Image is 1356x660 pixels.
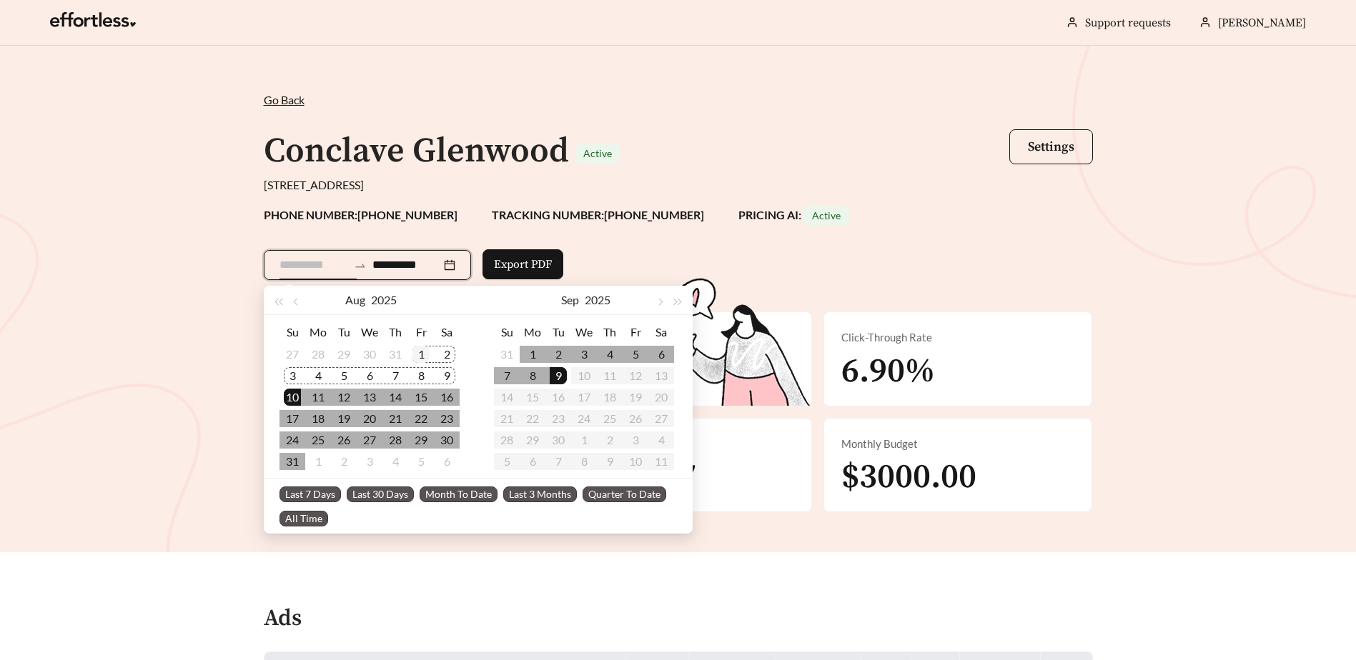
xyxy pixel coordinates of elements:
[503,486,577,502] span: Last 3 Months
[310,410,327,427] div: 18
[494,321,520,344] th: Su
[434,321,460,344] th: Sa
[434,386,460,408] td: 2025-08-16
[371,286,397,314] button: 2025
[387,431,404,449] div: 28
[264,208,457,221] strong: PHONE NUMBER: [PHONE_NUMBER]
[305,386,331,408] td: 2025-08-11
[408,429,434,451] td: 2025-08-29
[361,410,378,427] div: 20
[520,321,545,344] th: Mo
[264,606,302,631] h4: Ads
[264,130,569,173] h1: Conclave Glenwood
[284,431,301,449] div: 24
[623,321,648,344] th: Fr
[354,259,367,271] span: to
[434,408,460,429] td: 2025-08-23
[331,365,357,386] td: 2025-08-05
[597,344,623,365] td: 2025-09-04
[361,346,378,363] div: 30
[438,453,455,470] div: 6
[412,346,430,363] div: 1
[387,367,404,384] div: 7
[382,408,408,429] td: 2025-08-21
[361,453,378,470] div: 3
[382,451,408,472] td: 2025-09-04
[305,344,331,365] td: 2025-07-28
[408,408,434,429] td: 2025-08-22
[412,431,430,449] div: 29
[438,410,455,427] div: 23
[434,365,460,386] td: 2025-08-09
[494,256,552,273] span: Export PDF
[331,321,357,344] th: Tu
[335,346,352,363] div: 29
[357,429,382,451] td: 2025-08-27
[382,386,408,408] td: 2025-08-14
[408,321,434,344] th: Fr
[412,389,430,406] div: 15
[357,365,382,386] td: 2025-08-06
[597,321,623,344] th: Th
[310,346,327,363] div: 28
[387,389,404,406] div: 14
[648,344,674,365] td: 2025-09-06
[1085,16,1171,30] a: Support requests
[420,486,498,502] span: Month To Date
[575,346,593,363] div: 3
[284,453,301,470] div: 31
[520,365,545,386] td: 2025-09-08
[387,453,404,470] div: 4
[345,286,365,314] button: Aug
[1218,16,1306,30] span: [PERSON_NAME]
[335,389,352,406] div: 12
[279,344,305,365] td: 2025-07-27
[305,321,331,344] th: Mo
[382,429,408,451] td: 2025-08-28
[738,208,849,221] strong: PRICING AI:
[310,389,327,406] div: 11
[498,367,515,384] div: 7
[434,429,460,451] td: 2025-08-30
[434,344,460,365] td: 2025-08-02
[357,408,382,429] td: 2025-08-20
[648,321,674,344] th: Sa
[387,346,404,363] div: 31
[382,365,408,386] td: 2025-08-07
[361,367,378,384] div: 6
[354,259,367,272] span: swap-right
[561,286,579,314] button: Sep
[279,408,305,429] td: 2025-08-17
[361,389,378,406] div: 13
[264,93,305,106] span: Go Back
[545,321,571,344] th: Tu
[382,321,408,344] th: Th
[331,344,357,365] td: 2025-07-29
[408,386,434,408] td: 2025-08-15
[1028,139,1074,155] span: Settings
[305,365,331,386] td: 2025-08-04
[545,344,571,365] td: 2025-09-02
[498,346,515,363] div: 31
[438,389,455,406] div: 16
[284,367,301,384] div: 3
[331,451,357,472] td: 2025-09-02
[279,386,305,408] td: 2025-08-10
[571,321,597,344] th: We
[653,346,670,363] div: 6
[583,486,666,502] span: Quarter To Date
[347,486,414,502] span: Last 30 Days
[494,344,520,365] td: 2025-08-31
[412,410,430,427] div: 22
[408,365,434,386] td: 2025-08-08
[331,408,357,429] td: 2025-08-19
[524,367,541,384] div: 8
[412,453,430,470] div: 5
[841,329,1074,346] div: Click-Through Rate
[545,365,571,386] td: 2025-09-09
[438,367,455,384] div: 9
[335,410,352,427] div: 19
[357,451,382,472] td: 2025-09-03
[408,344,434,365] td: 2025-08-01
[279,429,305,451] td: 2025-08-24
